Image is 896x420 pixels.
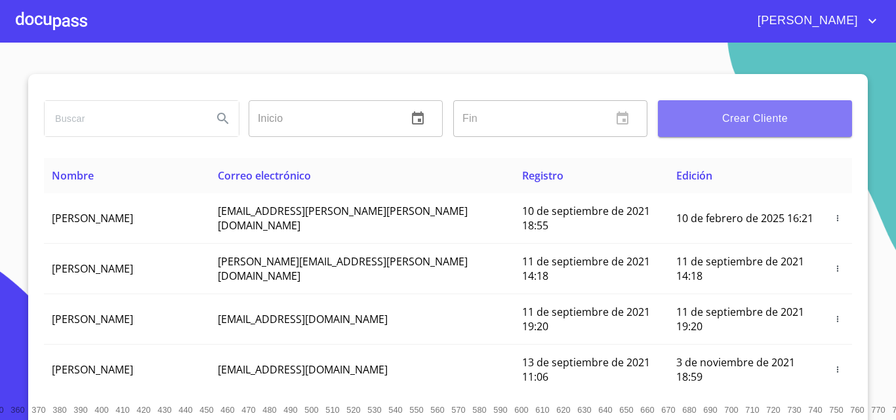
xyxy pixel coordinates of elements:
[676,254,804,283] span: 11 de septiembre de 2021 14:18
[472,405,486,415] span: 580
[514,405,528,415] span: 600
[676,211,813,225] span: 10 de febrero de 2025 16:21
[703,405,717,415] span: 690
[136,405,150,415] span: 420
[577,405,591,415] span: 630
[218,168,311,183] span: Correo electrónico
[451,405,465,415] span: 570
[535,405,549,415] span: 610
[346,405,360,415] span: 520
[220,405,234,415] span: 460
[367,405,381,415] span: 530
[45,101,202,136] input: search
[283,405,297,415] span: 490
[218,312,388,326] span: [EMAIL_ADDRESS][DOMAIN_NAME]
[52,168,94,183] span: Nombre
[850,405,864,415] span: 760
[748,10,865,31] span: [PERSON_NAME]
[31,405,45,415] span: 370
[640,405,654,415] span: 660
[808,405,822,415] span: 740
[661,405,675,415] span: 670
[522,254,650,283] span: 11 de septiembre de 2021 14:18
[325,405,339,415] span: 510
[52,405,66,415] span: 380
[52,362,133,377] span: [PERSON_NAME]
[52,261,133,276] span: [PERSON_NAME]
[241,405,255,415] span: 470
[409,405,423,415] span: 550
[430,405,444,415] span: 560
[522,305,650,334] span: 11 de septiembre de 2021 19:20
[522,168,563,183] span: Registro
[157,405,171,415] span: 430
[676,168,712,183] span: Edición
[766,405,780,415] span: 720
[598,405,612,415] span: 640
[522,355,650,384] span: 13 de septiembre de 2021 11:06
[724,405,738,415] span: 700
[207,103,239,134] button: Search
[218,362,388,377] span: [EMAIL_ADDRESS][DOMAIN_NAME]
[199,405,213,415] span: 450
[73,405,87,415] span: 390
[682,405,696,415] span: 680
[115,405,129,415] span: 410
[748,10,880,31] button: account of current user
[10,405,24,415] span: 360
[493,405,507,415] span: 590
[218,204,468,233] span: [EMAIL_ADDRESS][PERSON_NAME][PERSON_NAME][DOMAIN_NAME]
[658,100,852,137] button: Crear Cliente
[52,211,133,225] span: [PERSON_NAME]
[676,355,795,384] span: 3 de noviembre de 2021 18:59
[388,405,402,415] span: 540
[787,405,801,415] span: 730
[556,405,570,415] span: 620
[829,405,843,415] span: 750
[178,405,192,415] span: 440
[304,405,318,415] span: 500
[676,305,804,334] span: 11 de septiembre de 2021 19:20
[745,405,759,415] span: 710
[871,405,885,415] span: 770
[668,109,842,128] span: Crear Cliente
[522,204,650,233] span: 10 de septiembre de 2021 18:55
[218,254,468,283] span: [PERSON_NAME][EMAIL_ADDRESS][PERSON_NAME][DOMAIN_NAME]
[94,405,108,415] span: 400
[52,312,133,326] span: [PERSON_NAME]
[262,405,276,415] span: 480
[619,405,633,415] span: 650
